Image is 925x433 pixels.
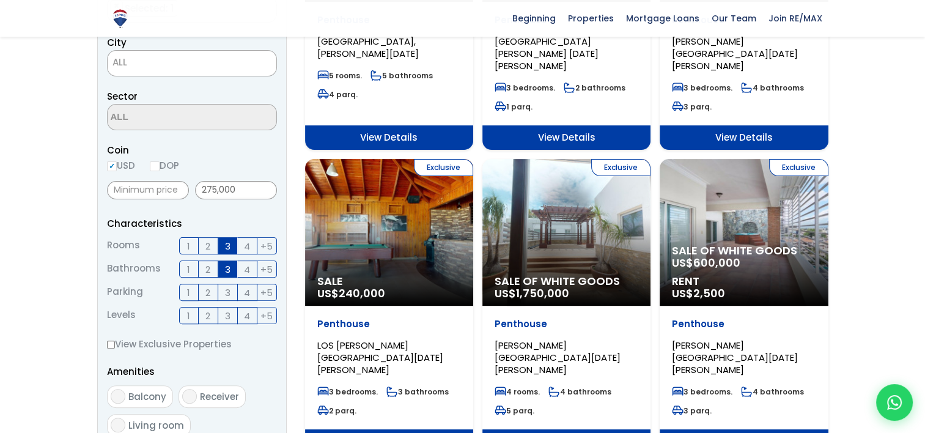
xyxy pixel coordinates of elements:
[111,389,125,404] input: Balcony
[205,262,210,277] span: 2
[128,419,184,432] span: Living room
[107,161,117,171] input: USD
[107,237,140,254] span: Rooms
[200,390,239,403] span: Receiver
[762,9,828,28] span: Join RE/MAX
[620,9,706,28] span: Mortgage Loans
[753,83,804,93] font: 4 bathrooms
[187,262,190,277] span: 1
[205,239,210,254] span: 2
[339,286,385,301] span: 240,000
[495,275,638,287] span: Sale of White Goods
[693,255,740,270] span: 600,000
[684,83,732,93] font: 3 bedrooms.
[112,56,127,68] span: ALL
[305,125,473,150] span: View Details
[317,275,461,287] span: Sale
[107,341,115,349] input: View Exclusive Properties
[244,262,250,277] span: 4
[187,308,190,324] span: 1
[672,255,740,270] span: US$
[506,9,562,28] span: Beginning
[672,286,725,301] span: US$
[329,387,378,397] font: 3 bedrooms.
[225,239,230,254] span: 3
[753,387,804,397] font: 4 bathrooms
[107,307,136,324] span: Levels
[108,105,226,131] textarea: Search
[672,318,816,330] p: Penthouse
[495,35,599,72] span: [GEOGRAPHIC_DATA][PERSON_NAME] [DATE][PERSON_NAME]
[575,83,625,93] font: 2 bathrooms
[560,387,611,397] font: 4 bathrooms
[187,285,190,300] span: 1
[506,102,533,112] font: 1 parq.
[107,90,138,103] span: Sector
[506,387,540,397] font: 4 rooms.
[244,308,250,324] span: 4
[244,239,250,254] span: 4
[706,9,762,28] span: Our Team
[495,286,569,301] span: US$
[111,418,125,432] input: Living room
[506,83,555,93] font: 3 bedrooms.
[672,245,816,257] span: Sale of White Goods
[187,239,190,254] span: 1
[182,389,197,404] input: Receiver
[317,35,419,60] span: [GEOGRAPHIC_DATA], [PERSON_NAME][DATE]
[195,181,277,199] input: Maximum price
[107,50,277,76] span: TODAS
[244,285,250,300] span: 4
[398,387,449,397] font: 3 bathrooms
[107,36,127,49] span: City
[107,216,277,231] p: Characteristics
[260,308,273,324] span: +5
[108,54,276,71] span: TODAS
[506,405,534,416] font: 5 parq.
[495,339,621,376] span: [PERSON_NAME][GEOGRAPHIC_DATA][DATE][PERSON_NAME]
[317,339,443,376] span: LOS [PERSON_NAME][GEOGRAPHIC_DATA][DATE][PERSON_NAME]
[495,318,638,330] p: Penthouse
[205,285,210,300] span: 2
[414,159,473,176] span: Exclusive
[205,308,210,324] span: 2
[225,262,230,277] span: 3
[150,161,160,171] input: DOP
[260,285,273,300] span: +5
[260,239,273,254] span: +5
[329,405,356,416] font: 2 parq.
[562,9,620,28] span: Properties
[109,8,131,29] img: Logo de REMAX
[672,339,798,376] span: [PERSON_NAME][GEOGRAPHIC_DATA][DATE][PERSON_NAME]
[660,125,828,150] span: View Details
[672,275,816,287] span: Rent
[160,159,179,172] font: DOP
[107,364,277,379] p: Amenities
[482,125,650,150] span: View Details
[260,262,273,277] span: +5
[684,102,712,112] font: 3 parq.
[382,70,433,81] font: 5 bathrooms
[591,159,650,176] span: Exclusive
[317,318,461,330] p: Penthouse
[684,405,712,416] font: 3 parq.
[672,35,798,72] span: [PERSON_NAME][GEOGRAPHIC_DATA][DATE][PERSON_NAME]
[329,70,362,81] font: 5 rooms.
[317,286,385,301] span: US$
[225,285,230,300] span: 3
[516,286,569,301] span: 1,750,000
[115,338,232,350] font: View Exclusive Properties
[128,390,166,403] span: Balcony
[329,89,358,100] font: 4 parq.
[117,159,135,172] font: USD
[107,284,143,301] span: Parking
[225,308,230,324] span: 3
[769,159,828,176] span: Exclusive
[107,261,161,278] span: Bathrooms
[684,387,732,397] font: 3 bedrooms.
[107,181,189,199] input: Minimum price
[107,142,277,158] span: Coin
[693,286,725,301] span: 2,500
